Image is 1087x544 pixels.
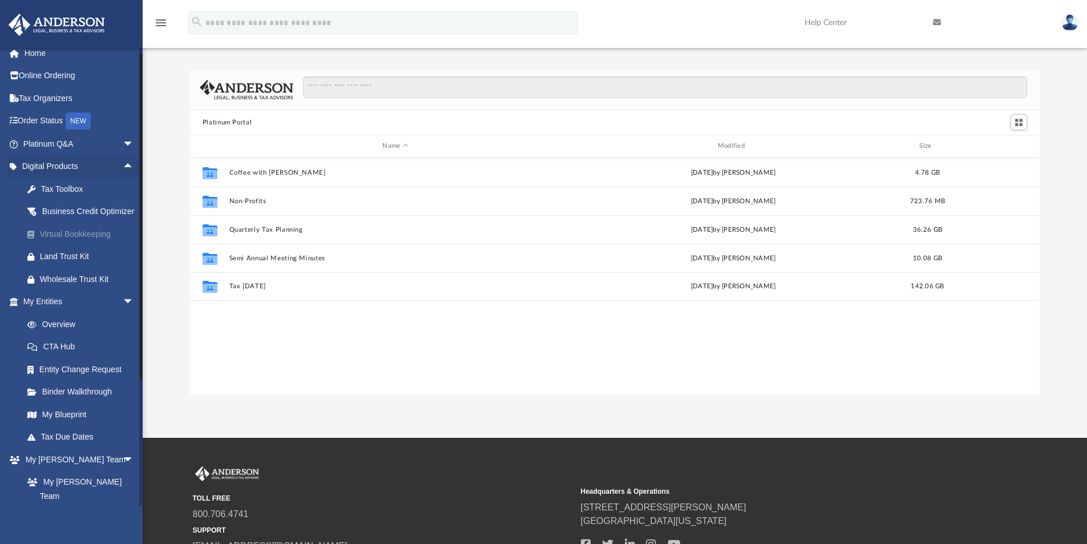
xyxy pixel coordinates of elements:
button: Tax [DATE] [229,283,561,290]
span: 142.06 GB [911,283,944,289]
input: Search files and folders [303,76,1027,98]
img: User Pic [1061,14,1078,31]
a: [GEOGRAPHIC_DATA][US_STATE] [581,516,727,526]
div: [DATE] by [PERSON_NAME] [567,224,899,235]
a: Land Trust Kit [16,245,151,268]
div: grid [190,158,1040,394]
a: Binder Walkthrough [16,381,151,404]
a: Digital Productsarrow_drop_up [8,155,151,178]
button: Non-Profits [229,198,561,205]
i: search [191,15,203,28]
div: [DATE] by [PERSON_NAME] [567,253,899,263]
a: menu [154,22,168,30]
span: arrow_drop_down [123,448,146,472]
button: Switch to Grid View [1011,114,1028,130]
small: SUPPORT [193,525,573,535]
div: id [955,141,1035,151]
a: Tax Organizers [8,87,151,110]
span: 36.26 GB [913,226,942,232]
div: Business Credit Optimizer [40,204,137,219]
div: by [PERSON_NAME] [567,281,899,292]
small: Headquarters & Operations [581,486,961,497]
a: Online Ordering [8,65,151,87]
div: Modified [567,141,900,151]
div: NEW [66,112,91,130]
div: Tax Toolbox [40,182,137,196]
button: Quarterly Tax Planning [229,226,561,233]
div: Size [904,141,950,151]
a: 800.706.4741 [193,509,249,519]
a: [STREET_ADDRESS][PERSON_NAME] [581,502,746,512]
a: Wholesale Trust Kit [16,268,151,291]
div: [DATE] by [PERSON_NAME] [567,167,899,178]
button: Platinum Portal [203,118,252,128]
a: Virtual Bookkeeping [16,223,151,245]
a: Tax Due Dates [16,426,151,449]
div: [DATE] by [PERSON_NAME] [567,196,899,206]
img: Anderson Advisors Platinum Portal [193,466,261,481]
a: Home [8,42,151,65]
span: 4.78 GB [915,169,940,175]
div: Virtual Bookkeeping [40,227,137,241]
span: [DATE] [690,283,713,289]
div: Name [228,141,561,151]
div: Wholesale Trust Kit [40,272,137,287]
span: arrow_drop_down [123,132,146,156]
a: My [PERSON_NAME] Teamarrow_drop_down [8,448,146,471]
a: Order StatusNEW [8,110,151,133]
a: My Entitiesarrow_drop_down [8,291,151,313]
a: Tax Toolbox [16,178,151,200]
div: id [195,141,224,151]
button: Semi Annual Meeting Minutes [229,255,561,262]
a: Business Credit Optimizer [16,200,151,223]
div: Land Trust Kit [40,249,137,264]
a: My Blueprint [16,403,146,426]
a: My [PERSON_NAME] Team [16,471,140,507]
a: Entity Change Request [16,358,151,381]
i: menu [154,16,168,30]
button: Coffee with [PERSON_NAME] [229,169,561,176]
img: Anderson Advisors Platinum Portal [5,14,108,36]
small: TOLL FREE [193,493,573,503]
a: CTA Hub [16,336,151,358]
span: 10.08 GB [913,255,942,261]
span: 723.76 MB [910,198,945,204]
a: Overview [16,313,151,336]
span: arrow_drop_down [123,291,146,314]
a: Platinum Q&Aarrow_drop_down [8,132,151,155]
span: arrow_drop_up [123,155,146,179]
